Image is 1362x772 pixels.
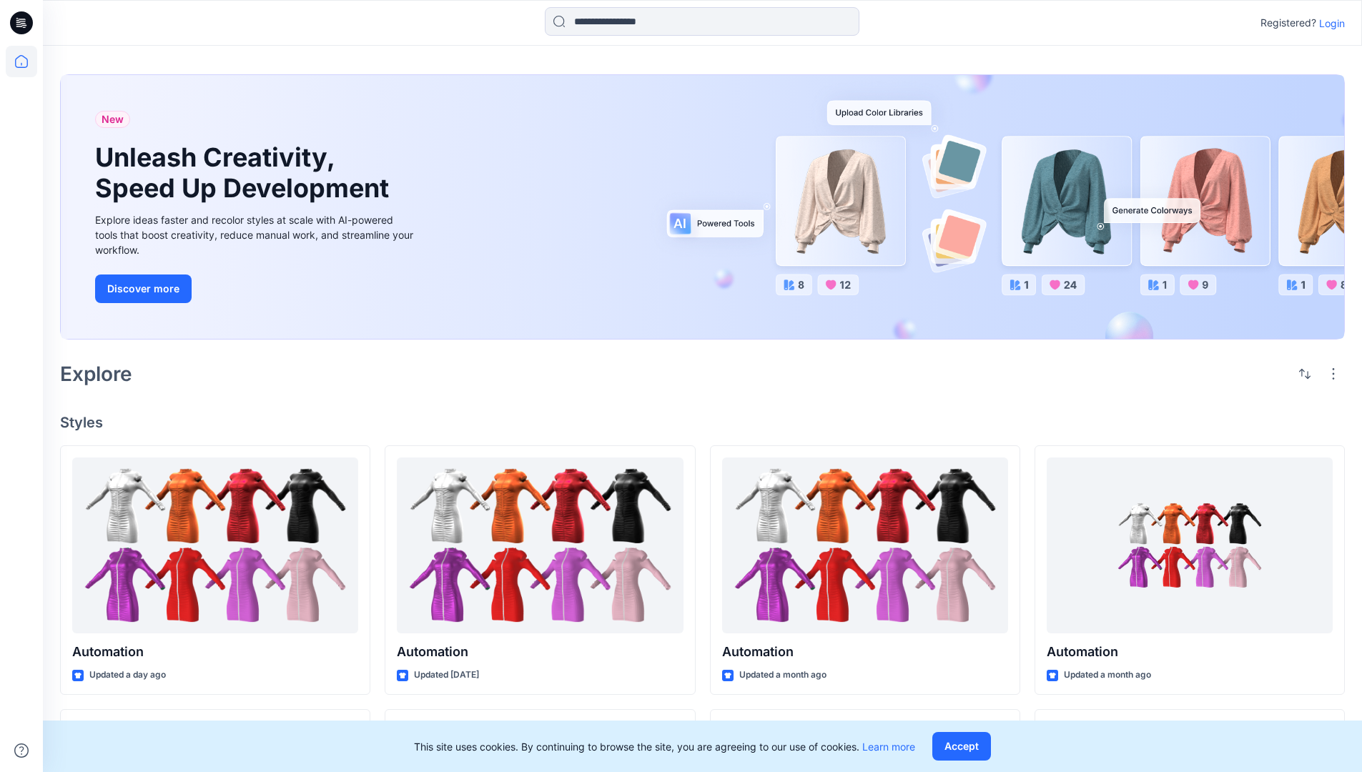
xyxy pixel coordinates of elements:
[1047,457,1333,634] a: Automation
[95,142,395,204] h1: Unleash Creativity, Speed Up Development
[397,642,683,662] p: Automation
[95,212,417,257] div: Explore ideas faster and recolor styles at scale with AI-powered tools that boost creativity, red...
[862,741,915,753] a: Learn more
[722,642,1008,662] p: Automation
[722,457,1008,634] a: Automation
[414,739,915,754] p: This site uses cookies. By continuing to browse the site, you are agreeing to our use of cookies.
[1260,14,1316,31] p: Registered?
[60,414,1345,431] h4: Styles
[60,362,132,385] h2: Explore
[89,668,166,683] p: Updated a day ago
[1319,16,1345,31] p: Login
[72,642,358,662] p: Automation
[72,457,358,634] a: Automation
[932,732,991,761] button: Accept
[95,274,417,303] a: Discover more
[414,668,479,683] p: Updated [DATE]
[95,274,192,303] button: Discover more
[739,668,826,683] p: Updated a month ago
[1047,642,1333,662] p: Automation
[1064,668,1151,683] p: Updated a month ago
[397,457,683,634] a: Automation
[102,111,124,128] span: New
